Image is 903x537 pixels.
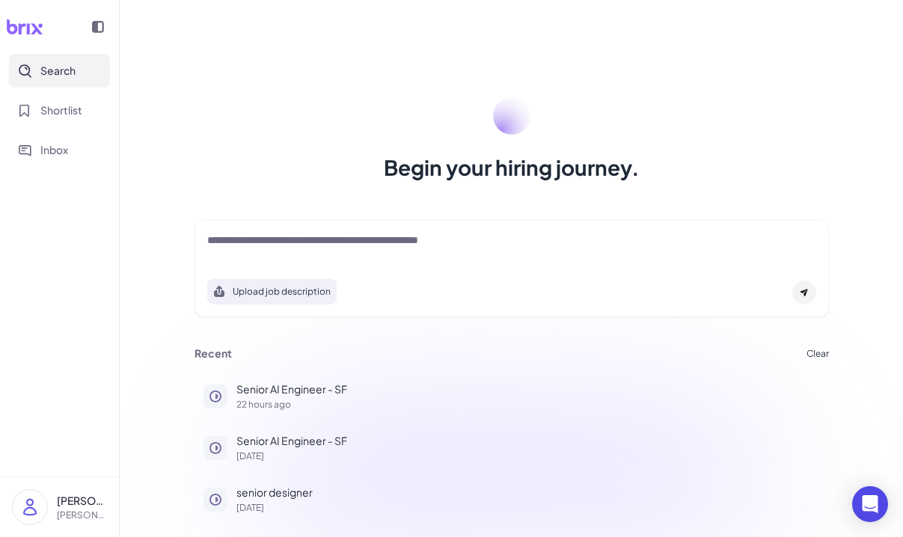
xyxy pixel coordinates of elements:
h3: Recent [195,347,232,360]
button: Senior AI Engineer - SF[DATE] [195,424,829,470]
span: Inbox [40,142,68,158]
button: Search using job description [207,279,337,304]
div: Open Intercom Messenger [852,486,888,522]
button: Shortlist [9,93,110,127]
p: Senior AI Engineer - SF [236,433,820,449]
img: user_logo.png [13,490,47,524]
p: [DATE] [236,503,820,512]
p: [PERSON_NAME][EMAIL_ADDRESS][DOMAIN_NAME] [57,509,107,522]
span: Search [40,63,76,79]
button: Inbox [9,133,110,167]
p: [PERSON_NAME] [57,493,107,509]
p: Senior AI Engineer - SF [236,381,820,397]
span: Shortlist [40,102,82,118]
p: [DATE] [236,452,820,461]
p: senior designer [236,485,820,500]
button: Search [9,54,110,88]
h1: Begin your hiring journey. [384,153,640,182]
button: Senior AI Engineer - SF22 hours ago [195,372,829,418]
button: Clear [806,349,829,358]
p: 22 hours ago [236,400,820,409]
button: senior designer[DATE] [195,476,829,521]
